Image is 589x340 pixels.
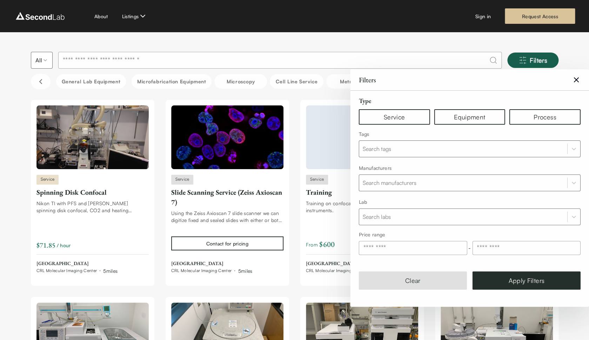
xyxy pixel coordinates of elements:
div: Price range [359,231,581,238]
span: [GEOGRAPHIC_DATA] [171,260,253,267]
div: Training on confocal or slide scanner instruments. [306,200,418,214]
div: Slide Scanning Service (Zeiss Axioscan 7) [171,187,283,207]
span: [GEOGRAPHIC_DATA] [36,260,118,267]
h6: Filters [359,75,376,85]
span: [GEOGRAPHIC_DATA] [306,260,387,267]
div: Nikon TI with PFS and [PERSON_NAME] spinning disk confocal, CO2 and heating incubation chamber wi... [36,200,149,214]
div: Spinning Disk Confocal [36,187,149,197]
button: Equipment [434,109,505,125]
a: Spinning Disk ConfocalServiceSpinning Disk ConfocalNikon TI with PFS and [PERSON_NAME] spinning d... [36,105,149,275]
span: CRL Molecular Imaging Center [36,268,97,273]
a: About [94,13,108,20]
button: Apply Filters [473,271,581,290]
div: Training [306,187,418,197]
span: $ 600 [319,239,335,250]
span: Service [306,175,328,185]
a: ServiceTrainingTraining on confocal or slide scanner instruments.From $600[GEOGRAPHIC_DATA]CRL Mo... [306,105,418,275]
span: Filters [530,55,547,65]
a: Sign in [475,13,491,20]
button: Select listing type [31,52,53,69]
a: Slide Scanning Service (Zeiss Axioscan 7)ServiceSlide Scanning Service (Zeiss Axioscan 7)Using th... [171,105,283,275]
button: General Lab equipment [56,74,126,89]
img: Spinning Disk Confocal [36,105,149,169]
div: - [359,241,581,255]
div: Manufacturers [359,164,581,172]
span: From [306,239,335,250]
div: Lab [359,198,581,206]
button: Microscopy [214,74,267,89]
span: Service [171,175,194,185]
span: CRL Molecular Imaging Center [171,268,232,273]
button: Service [359,109,430,125]
div: 5 miles [238,267,252,275]
svg: Clear Filters [572,76,581,84]
div: 5 miles [103,267,118,275]
span: CRL Molecular Imaging Center [306,268,367,273]
img: logo [14,11,66,22]
div: Tags [359,130,581,138]
div: Contact for pricing [206,240,248,247]
button: Filters [507,53,558,68]
button: Clear [359,271,467,290]
button: Scroll left [31,74,51,89]
a: Request Access [505,8,575,24]
button: Microfabrication Equipment [132,74,212,89]
button: Cell line service [270,74,323,89]
span: Service [36,175,59,185]
button: Metrology [326,74,379,89]
img: Slide Scanning Service (Zeiss Axioscan 7) [171,105,283,169]
span: / hour [57,242,71,249]
div: Using the Zeiss Axioscan 7 slide scanner we can digitize fixed and sealed slides with either or b... [171,210,283,224]
button: Process [509,109,581,125]
div: $71.85 [36,240,55,250]
button: Listings [122,12,147,20]
div: Type [359,96,581,105]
